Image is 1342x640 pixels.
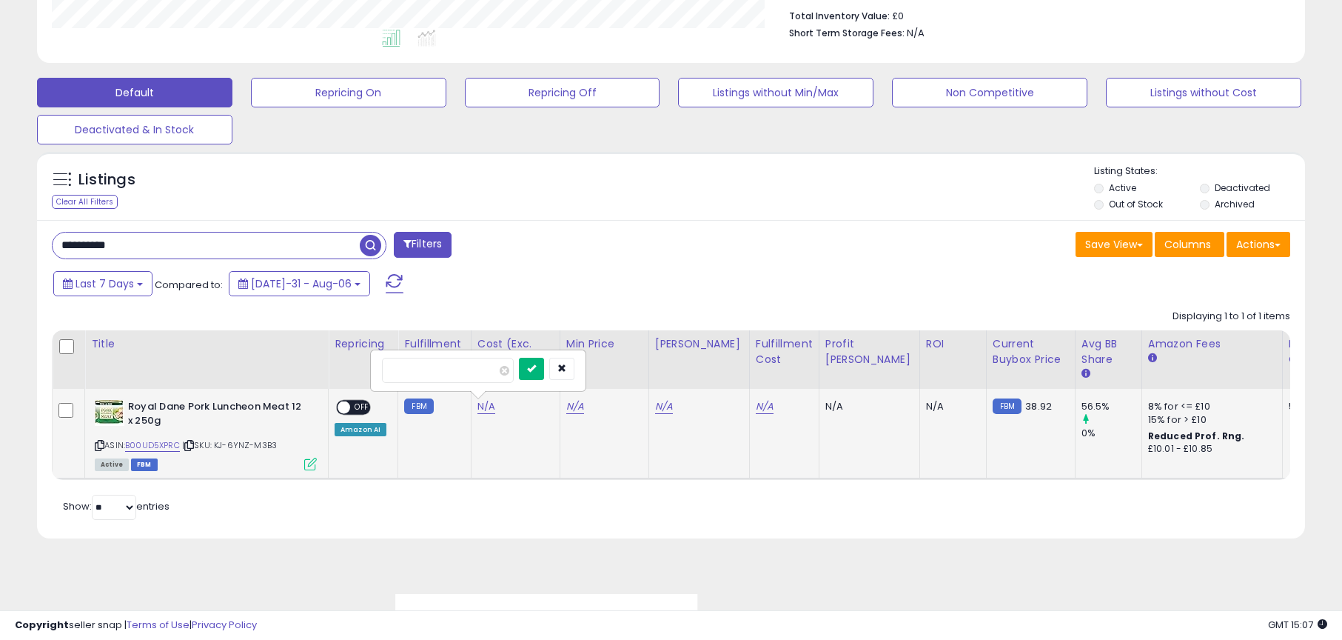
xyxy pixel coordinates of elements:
[251,276,352,291] span: [DATE]-31 - Aug-06
[95,400,317,469] div: ASIN:
[789,10,890,22] b: Total Inventory Value:
[477,336,554,367] div: Cost (Exc. VAT)
[404,336,464,352] div: Fulfillment
[52,195,118,209] div: Clear All Filters
[251,78,446,107] button: Repricing On
[335,423,386,436] div: Amazon AI
[907,26,925,40] span: N/A
[91,336,322,352] div: Title
[655,336,743,352] div: [PERSON_NAME]
[404,399,433,414] small: FBM
[37,115,232,144] button: Deactivated & In Stock
[1215,198,1255,210] label: Archived
[1172,310,1290,324] div: Displaying 1 to 1 of 1 items
[1076,232,1153,257] button: Save View
[131,459,158,471] span: FBM
[1289,400,1335,413] div: 5
[1155,232,1224,257] button: Columns
[566,336,643,352] div: Min Price
[825,400,908,413] div: N/A
[1148,443,1271,456] div: £10.01 - £10.85
[1094,164,1305,179] p: Listing States:
[926,400,975,413] div: N/A
[1148,400,1271,413] div: 8% for <= £10
[1227,232,1290,257] button: Actions
[394,232,452,258] button: Filters
[926,336,980,352] div: ROI
[756,399,774,414] a: N/A
[53,271,152,296] button: Last 7 Days
[789,27,905,39] b: Short Term Storage Fees:
[1081,336,1135,367] div: Avg BB Share
[182,439,277,451] span: | SKU: KJ-6YNZ-M3B3
[1148,336,1276,352] div: Amazon Fees
[37,78,232,107] button: Default
[350,401,374,414] span: OFF
[678,78,873,107] button: Listings without Min/Max
[756,336,813,367] div: Fulfillment Cost
[1109,181,1136,194] label: Active
[229,271,370,296] button: [DATE]-31 - Aug-06
[1148,430,1245,442] b: Reduced Prof. Rng.
[95,459,129,471] span: All listings currently available for purchase on Amazon
[993,336,1069,367] div: Current Buybox Price
[1025,399,1052,413] span: 38.92
[1081,427,1141,440] div: 0%
[335,336,392,352] div: Repricing
[655,399,673,414] a: N/A
[892,78,1087,107] button: Non Competitive
[155,278,223,292] span: Compared to:
[1215,181,1270,194] label: Deactivated
[566,399,584,414] a: N/A
[125,439,180,452] a: B00UD5XPRC
[1081,400,1141,413] div: 56.5%
[1289,336,1340,367] div: Fulfillable Quantity
[1106,78,1301,107] button: Listings without Cost
[789,6,1279,24] li: £0
[1081,367,1090,381] small: Avg BB Share.
[78,170,135,190] h5: Listings
[1109,198,1163,210] label: Out of Stock
[76,276,134,291] span: Last 7 Days
[1148,352,1157,365] small: Amazon Fees.
[63,499,170,513] span: Show: entries
[1164,237,1211,252] span: Columns
[128,400,308,431] b: Royal Dane Pork Luncheon Meat 12 x 250g
[993,399,1021,414] small: FBM
[477,399,495,414] a: N/A
[825,336,913,367] div: Profit [PERSON_NAME]
[95,400,124,426] img: 318l-vcsNvL._SL40_.jpg
[1148,413,1271,427] div: 15% for > £10
[465,78,660,107] button: Repricing Off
